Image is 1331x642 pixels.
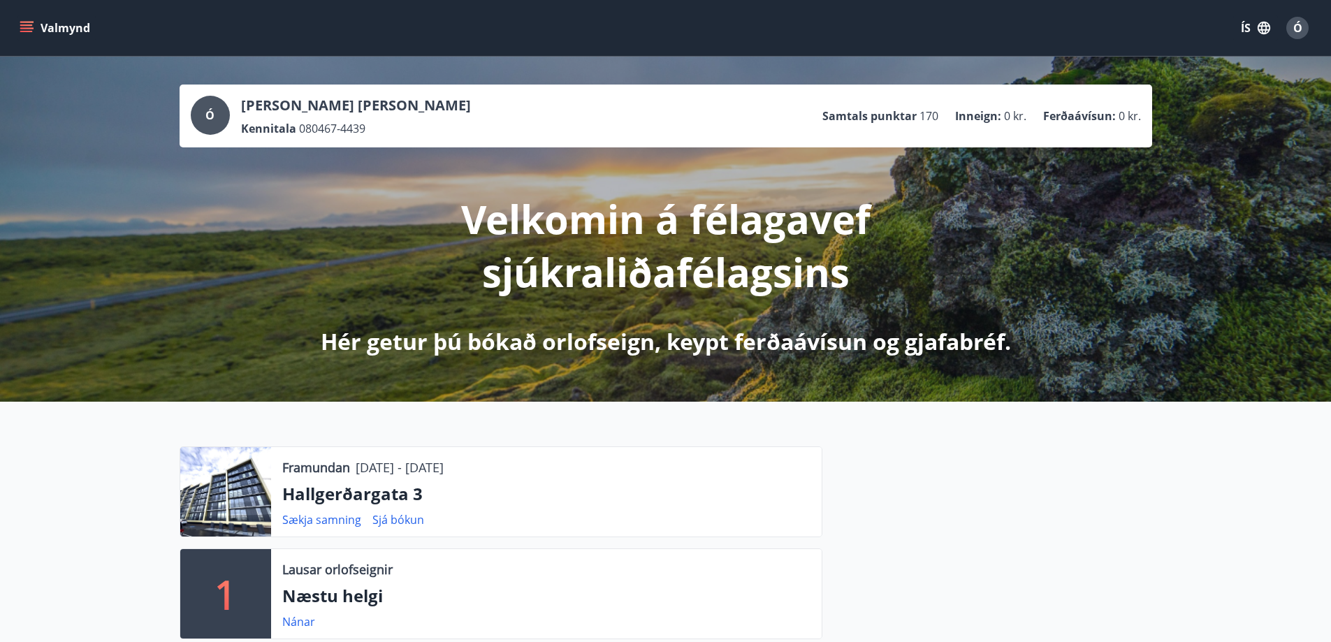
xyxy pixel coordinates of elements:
[1043,108,1116,124] p: Ferðaávísun :
[822,108,917,124] p: Samtals punktar
[1004,108,1026,124] span: 0 kr.
[321,326,1011,357] p: Hér getur þú bókað orlofseign, keypt ferðaávísun og gjafabréf.
[282,482,810,506] p: Hallgerðargata 3
[17,15,96,41] button: menu
[1293,20,1302,36] span: Ó
[214,567,237,620] p: 1
[282,458,350,476] p: Framundan
[1119,108,1141,124] span: 0 kr.
[297,192,1035,298] p: Velkomin á félagavef sjúkraliðafélagsins
[955,108,1001,124] p: Inneign :
[282,560,393,578] p: Lausar orlofseignir
[1233,15,1278,41] button: ÍS
[299,121,365,136] span: 080467-4439
[241,121,296,136] p: Kennitala
[1281,11,1314,45] button: Ó
[919,108,938,124] span: 170
[241,96,471,115] p: [PERSON_NAME] [PERSON_NAME]
[282,512,361,527] a: Sækja samning
[282,584,810,608] p: Næstu helgi
[282,614,315,629] a: Nánar
[356,458,444,476] p: [DATE] - [DATE]
[205,108,214,123] span: Ó
[372,512,424,527] a: Sjá bókun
